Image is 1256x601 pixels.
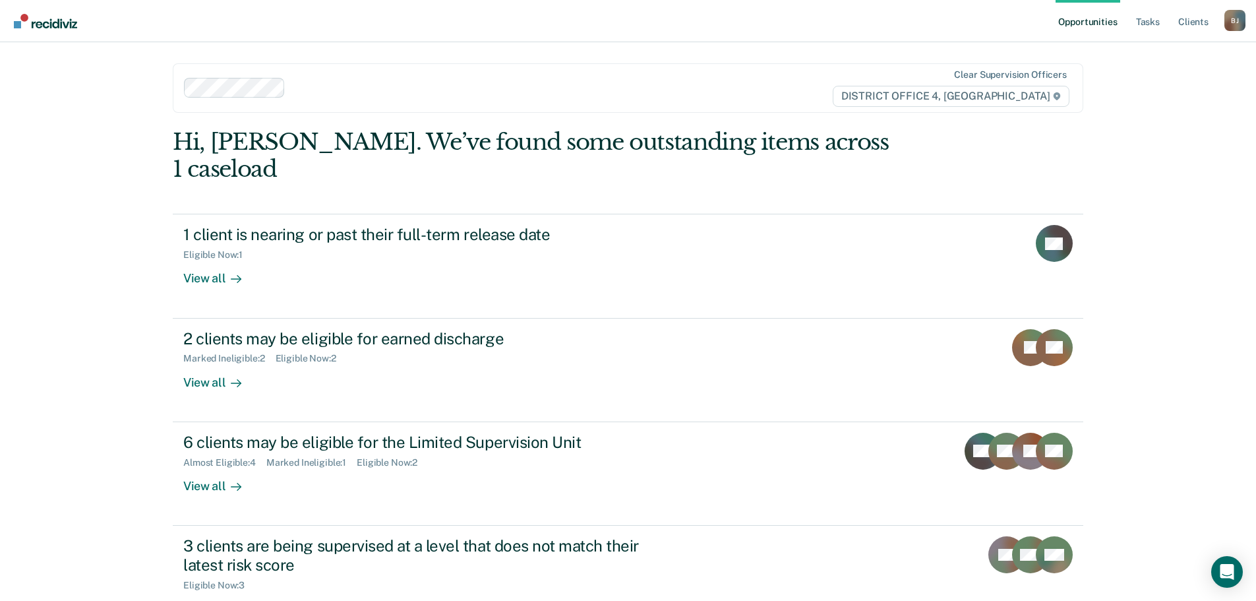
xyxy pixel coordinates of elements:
[183,580,255,591] div: Eligible Now : 3
[1224,10,1245,31] button: Profile dropdown button
[183,433,646,452] div: 6 clients may be eligible for the Limited Supervision Unit
[173,319,1083,422] a: 2 clients may be eligible for earned dischargeMarked Ineligible:2Eligible Now:2View all
[183,364,257,390] div: View all
[1224,10,1245,31] div: B J
[357,457,428,468] div: Eligible Now : 2
[14,14,77,28] img: Recidiviz
[183,329,646,348] div: 2 clients may be eligible for earned discharge
[183,225,646,244] div: 1 client is nearing or past their full-term release date
[833,86,1069,107] span: DISTRICT OFFICE 4, [GEOGRAPHIC_DATA]
[183,536,646,575] div: 3 clients are being supervised at a level that does not match their latest risk score
[183,468,257,493] div: View all
[1211,556,1243,588] div: Open Intercom Messenger
[183,249,253,261] div: Eligible Now : 1
[183,353,275,364] div: Marked Ineligible : 2
[183,457,266,468] div: Almost Eligible : 4
[173,214,1083,318] a: 1 client is nearing or past their full-term release dateEligible Now:1View all
[954,69,1066,80] div: Clear supervision officers
[173,129,901,183] div: Hi, [PERSON_NAME]. We’ve found some outstanding items across 1 caseload
[266,457,357,468] div: Marked Ineligible : 1
[276,353,347,364] div: Eligible Now : 2
[183,261,257,286] div: View all
[173,422,1083,526] a: 6 clients may be eligible for the Limited Supervision UnitAlmost Eligible:4Marked Ineligible:1Eli...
